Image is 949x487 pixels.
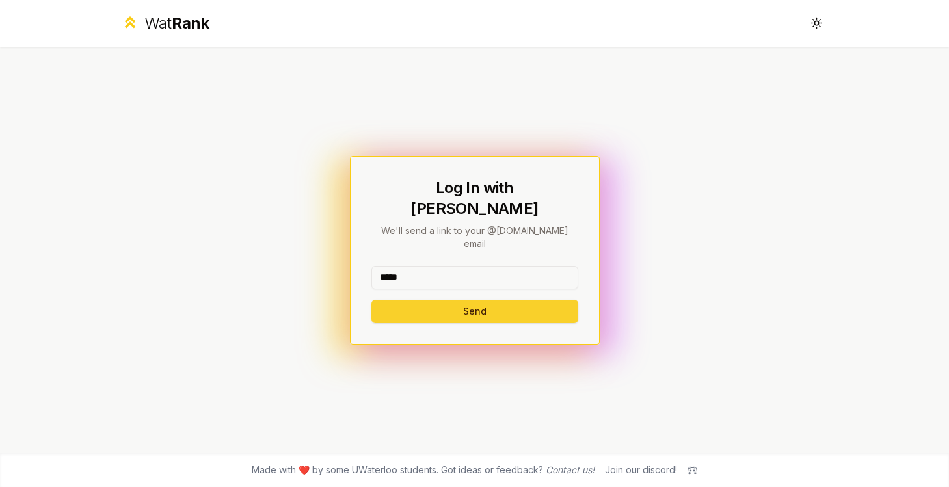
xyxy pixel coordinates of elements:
[252,464,595,477] span: Made with ❤️ by some UWaterloo students. Got ideas or feedback?
[546,464,595,475] a: Contact us!
[172,14,209,33] span: Rank
[121,13,210,34] a: WatRank
[371,178,578,219] h1: Log In with [PERSON_NAME]
[605,464,677,477] div: Join our discord!
[371,300,578,323] button: Send
[371,224,578,250] p: We'll send a link to your @[DOMAIN_NAME] email
[144,13,209,34] div: Wat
